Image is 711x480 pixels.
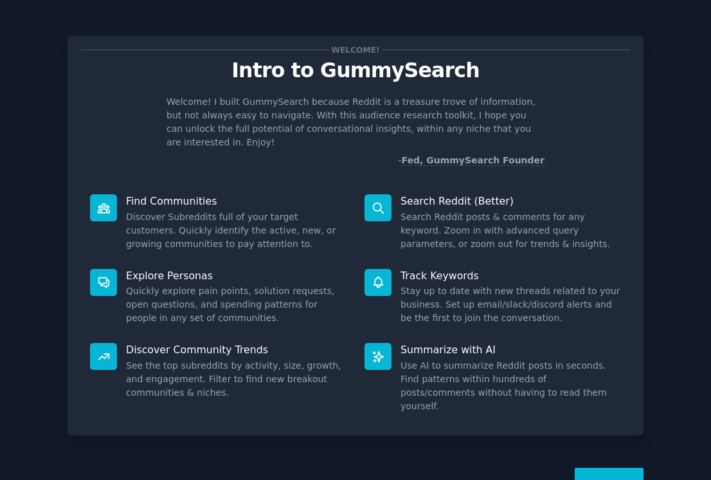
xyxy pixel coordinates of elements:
[401,359,621,413] dd: Use AI to summarize Reddit posts in seconds. Find patterns within hundreds of posts/comments with...
[401,343,621,356] p: Summarize with AI
[126,359,346,400] dd: See the top subreddits by activity, size, growth, and engagement. Filter to find new breakout com...
[126,284,346,325] dd: Quickly explore pain points, solution requests, open questions, and spending patterns for people ...
[81,59,630,82] p: Intro to GummySearch
[401,284,621,325] dd: Stay up to date with new threads related to your business. Set up email/slack/discord alerts and ...
[126,210,346,251] dd: Discover Subreddits full of your target customers. Quickly identify the active, new, or growing c...
[166,95,544,149] p: Welcome! I built GummySearch because Reddit is a treasure trove of information, but not always ea...
[401,210,621,251] dd: Search Reddit posts & comments for any keyword. Zoom in with advanced query parameters, or zoom o...
[401,155,544,166] a: Fed, GummySearch Founder
[401,194,621,208] p: Search Reddit (Better)
[126,269,346,282] p: Explore Personas
[329,43,382,57] span: Welcome!
[126,343,346,356] p: Discover Community Trends
[126,194,346,208] p: Find Communities
[398,154,544,167] div: -
[401,269,621,282] p: Track Keywords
